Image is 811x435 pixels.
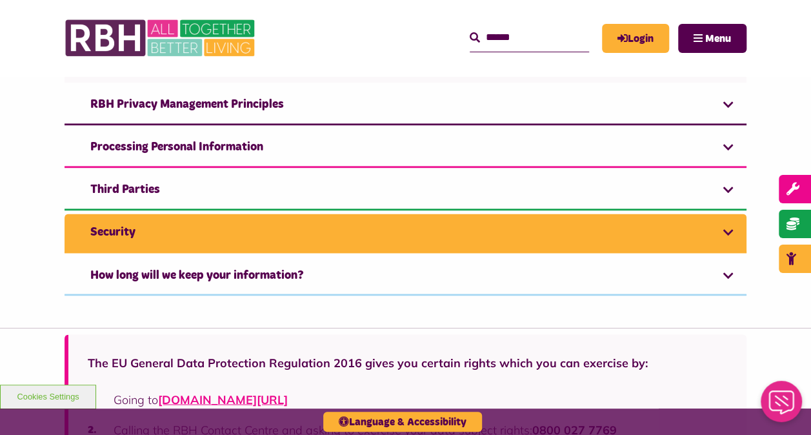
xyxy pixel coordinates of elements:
a: How long will we keep your information? [65,256,746,296]
strong: The EU General Data Protection Regulation 2016 gives you certain rights which you can exercise by: [88,355,648,370]
button: Language & Accessibility [323,412,482,432]
a: MyRBH [602,24,669,53]
a: Third Parties [65,171,746,210]
span: Menu [705,34,731,44]
iframe: Netcall Web Assistant for live chat [753,377,811,435]
button: Navigation [678,24,746,53]
a: Security [65,214,746,253]
li: Going to [88,390,727,408]
img: RBH [65,13,258,63]
a: Processing Personal Information [65,128,746,168]
a: RBH Privacy Management Principles [65,86,746,125]
input: Search [470,24,589,52]
a: [DOMAIN_NAME][URL] [158,392,288,407]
